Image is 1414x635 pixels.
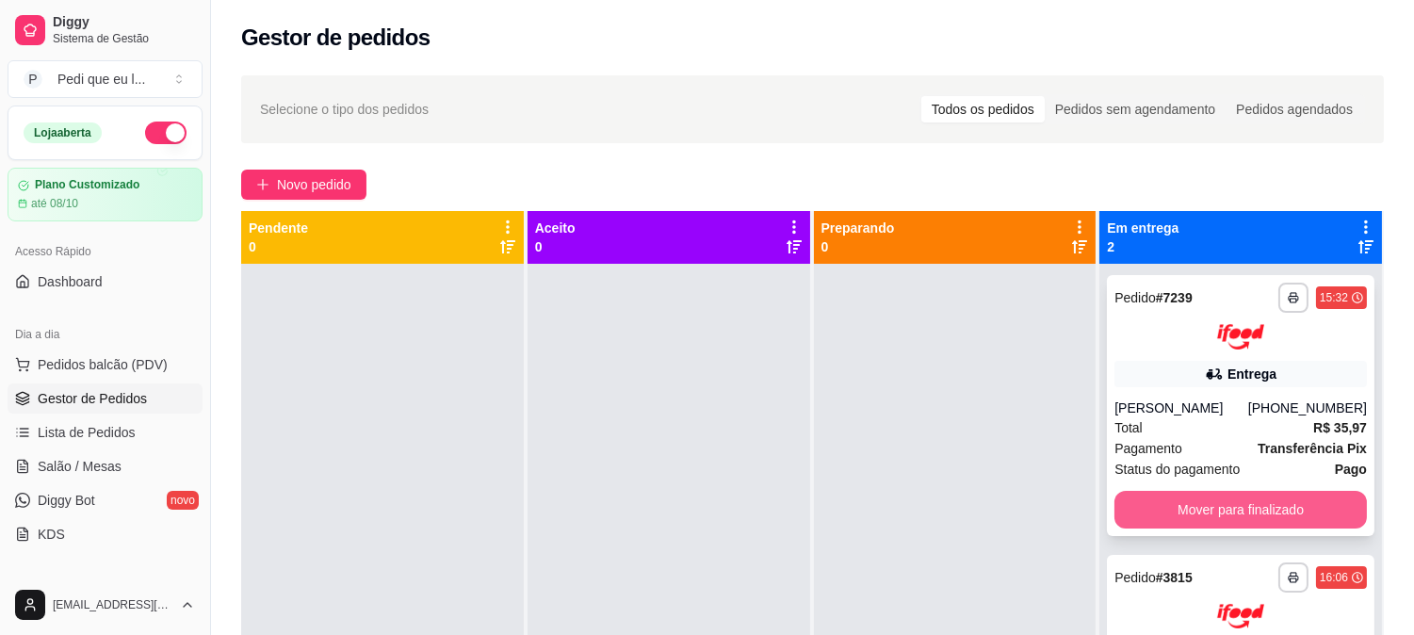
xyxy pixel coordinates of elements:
span: Pedido [1114,290,1156,305]
span: Pedidos balcão (PDV) [38,355,168,374]
div: 15:32 [1320,290,1348,305]
strong: Transferência Pix [1258,441,1367,456]
span: Total [1114,417,1143,438]
button: Select a team [8,60,203,98]
span: P [24,70,42,89]
a: Salão / Mesas [8,451,203,481]
p: 2 [1107,237,1178,256]
div: Catálogo [8,572,203,602]
div: [PERSON_NAME] [1114,399,1248,417]
a: Diggy Botnovo [8,485,203,515]
p: Em entrega [1107,219,1178,237]
div: Pedi que eu l ... [57,70,145,89]
p: 0 [249,237,308,256]
article: até 08/10 [31,196,78,211]
span: Sistema de Gestão [53,31,195,46]
p: 0 [535,237,576,256]
span: Selecione o tipo dos pedidos [260,99,429,120]
a: KDS [8,519,203,549]
span: Lista de Pedidos [38,423,136,442]
img: ifood [1217,604,1264,629]
div: [PHONE_NUMBER] [1248,399,1367,417]
span: Dashboard [38,272,103,291]
button: Mover para finalizado [1114,491,1367,529]
strong: R$ 35,97 [1313,420,1367,435]
div: Pedidos agendados [1226,96,1363,122]
img: ifood [1217,324,1264,350]
a: Gestor de Pedidos [8,383,203,414]
a: Lista de Pedidos [8,417,203,448]
span: Pedido [1114,570,1156,585]
p: 0 [821,237,895,256]
button: [EMAIL_ADDRESS][DOMAIN_NAME] [8,582,203,627]
strong: # 7239 [1156,290,1193,305]
div: Dia a dia [8,319,203,350]
div: Loja aberta [24,122,102,143]
div: 16:06 [1320,570,1348,585]
p: Preparando [821,219,895,237]
strong: # 3815 [1156,570,1193,585]
span: Novo pedido [277,174,351,195]
a: Dashboard [8,267,203,297]
div: Pedidos sem agendamento [1045,96,1226,122]
button: Novo pedido [241,170,366,200]
p: Pendente [249,219,308,237]
article: Plano Customizado [35,178,139,192]
span: Salão / Mesas [38,457,122,476]
strong: Pago [1335,462,1367,477]
span: Diggy Bot [38,491,95,510]
span: KDS [38,525,65,544]
span: Pagamento [1114,438,1182,459]
a: DiggySistema de Gestão [8,8,203,53]
button: Pedidos balcão (PDV) [8,350,203,380]
span: Gestor de Pedidos [38,389,147,408]
div: Todos os pedidos [921,96,1045,122]
span: Status do pagamento [1114,459,1240,480]
p: Aceito [535,219,576,237]
span: plus [256,178,269,191]
span: Diggy [53,14,195,31]
a: Plano Customizadoaté 08/10 [8,168,203,221]
button: Alterar Status [145,122,187,144]
span: [EMAIL_ADDRESS][DOMAIN_NAME] [53,597,172,612]
h2: Gestor de pedidos [241,23,431,53]
div: Entrega [1227,365,1276,383]
div: Acesso Rápido [8,236,203,267]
